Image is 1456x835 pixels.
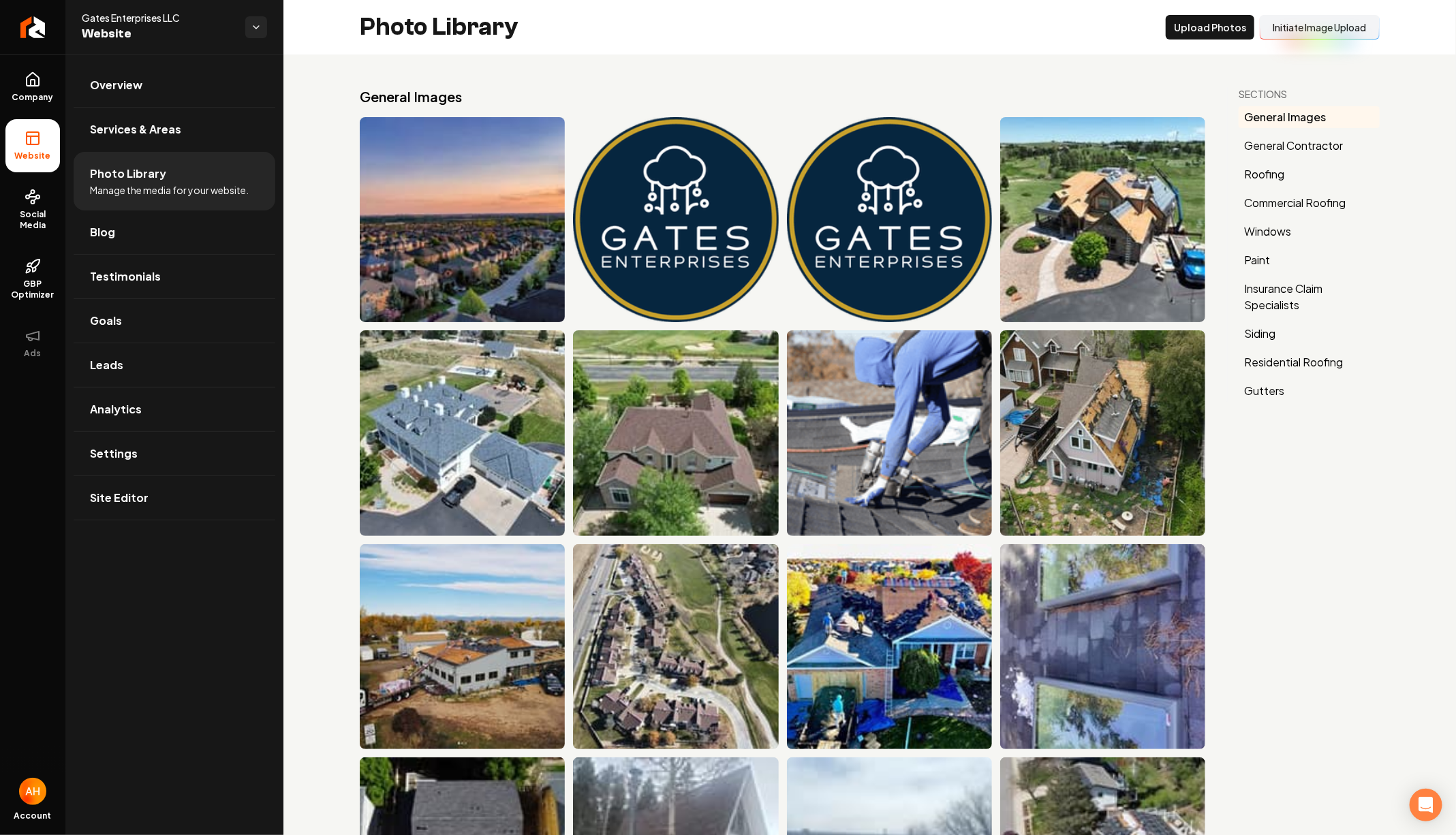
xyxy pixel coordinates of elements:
[90,183,249,197] span: Manage the media for your website.
[573,117,778,322] img: Gates Enterprises logo featuring a cloud with connected nodes on a dark background.
[360,330,565,535] img: Aerial view of a large white house with a grey roof, surrounded by landscaped gardens and outdoor...
[1239,192,1380,214] button: Commercial Roofing
[1239,323,1380,345] button: Siding
[1410,789,1442,821] div: Open Intercom Messenger
[90,77,142,93] span: Overview
[573,330,778,535] img: Aerial view of a suburban home with a landscaped yard and golf course in the background.
[19,778,46,805] img: Anthony Hurgoi
[74,432,275,475] a: Settings
[10,151,57,161] span: Website
[787,117,992,322] img: Gates Enterprises logo featuring a cloud and network design in blue and gold.
[74,210,275,254] a: Blog
[573,544,778,749] img: Aerial view of residential community near golf course with adjacent road and pond.
[5,247,60,311] a: GBP Optimizer
[90,224,115,240] span: Blog
[74,108,275,151] a: Services & Areas
[1239,278,1380,316] button: Insurance Claim Specialists
[90,357,123,373] span: Leads
[74,299,275,343] a: Goals
[5,279,60,300] span: GBP Optimizer
[1239,351,1380,373] button: Residential Roofing
[5,209,60,231] span: Social Media
[360,544,565,749] img: Roofing truck delivering materials to a residential house with a partially stripped roof in autumn.
[787,544,992,749] img: Roofing contractors replacing shingles on residential houses in autumn with colorful trees.
[14,810,52,821] span: Account
[1239,380,1380,402] button: Gutters
[1000,117,1205,322] img: Drone view of a house undergoing roof installation with construction equipment and green landscape.
[1260,15,1380,40] button: Initiate Image Upload
[1000,330,1205,535] img: Damaged house roof with blue tarps, under renovation in residential neighborhood.
[5,317,60,370] button: Ads
[360,87,1205,106] h2: General Images
[90,166,166,182] span: Photo Library
[1000,544,1205,749] img: Roof with skylights surrounded by pine needles and patches of snow on shingles.
[90,121,181,138] span: Services & Areas
[787,330,992,535] img: Roofer installing shingles with nail gun on residential roof under blue sky.
[5,178,60,242] a: Social Media
[74,476,275,520] a: Site Editor
[7,92,59,103] span: Company
[360,14,518,41] h2: Photo Library
[20,16,46,38] img: Rebolt Logo
[74,388,275,431] a: Analytics
[90,401,142,417] span: Analytics
[1239,163,1380,185] button: Roofing
[1239,249,1380,271] button: Paint
[19,348,47,359] span: Ads
[1239,106,1380,128] button: General Images
[5,61,60,114] a: Company
[1239,87,1380,101] h3: Sections
[82,25,234,44] span: Website
[1239,221,1380,242] button: Windows
[1239,135,1380,157] button: General Contractor
[1166,15,1254,40] button: Upload Photos
[19,778,46,805] button: Open user button
[90,268,161,285] span: Testimonials
[360,117,565,322] img: Aerial view of a suburban neighborhood at sunset, showcasing homes and vibrant trees.
[90,313,122,329] span: Goals
[74,63,275,107] a: Overview
[90,490,149,506] span: Site Editor
[74,343,275,387] a: Leads
[90,445,138,462] span: Settings
[82,11,234,25] span: Gates Enterprises LLC
[74,255,275,298] a: Testimonials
